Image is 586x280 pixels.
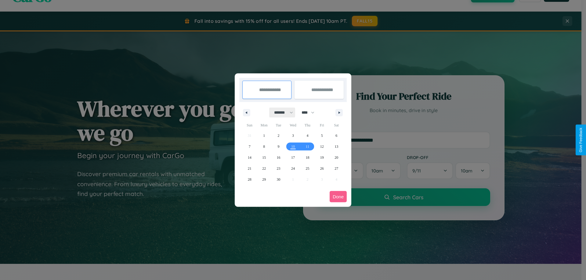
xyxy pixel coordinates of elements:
[320,163,324,174] span: 26
[320,152,324,163] span: 19
[286,152,300,163] button: 17
[300,120,315,130] span: Thu
[249,141,251,152] span: 7
[330,191,347,202] button: Done
[257,174,271,185] button: 29
[291,163,295,174] span: 24
[306,141,309,152] span: 11
[300,152,315,163] button: 18
[248,163,251,174] span: 21
[335,141,338,152] span: 13
[300,163,315,174] button: 25
[306,163,309,174] span: 25
[262,152,266,163] span: 15
[257,163,271,174] button: 22
[277,174,280,185] span: 30
[277,163,280,174] span: 23
[286,120,300,130] span: Wed
[335,130,337,141] span: 6
[271,152,286,163] button: 16
[271,141,286,152] button: 9
[329,163,344,174] button: 27
[271,130,286,141] button: 2
[278,141,280,152] span: 9
[277,152,280,163] span: 16
[286,163,300,174] button: 24
[306,130,308,141] span: 4
[335,152,338,163] span: 20
[320,141,324,152] span: 12
[329,130,344,141] button: 6
[300,141,315,152] button: 11
[248,174,251,185] span: 28
[242,141,257,152] button: 7
[242,163,257,174] button: 21
[315,130,329,141] button: 5
[286,141,300,152] button: 10
[257,130,271,141] button: 1
[315,141,329,152] button: 12
[262,174,266,185] span: 29
[242,174,257,185] button: 28
[292,130,294,141] span: 3
[579,128,583,152] div: Give Feedback
[300,130,315,141] button: 4
[329,120,344,130] span: Sat
[335,163,338,174] span: 27
[257,120,271,130] span: Mon
[262,163,266,174] span: 22
[286,130,300,141] button: 3
[291,152,295,163] span: 17
[306,152,309,163] span: 18
[271,174,286,185] button: 30
[278,130,280,141] span: 2
[263,130,265,141] span: 1
[315,163,329,174] button: 26
[271,120,286,130] span: Tue
[329,152,344,163] button: 20
[315,152,329,163] button: 19
[257,141,271,152] button: 8
[263,141,265,152] span: 8
[248,152,251,163] span: 14
[315,120,329,130] span: Fri
[291,141,295,152] span: 10
[242,120,257,130] span: Sun
[321,130,323,141] span: 5
[329,141,344,152] button: 13
[242,152,257,163] button: 14
[271,163,286,174] button: 23
[257,152,271,163] button: 15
